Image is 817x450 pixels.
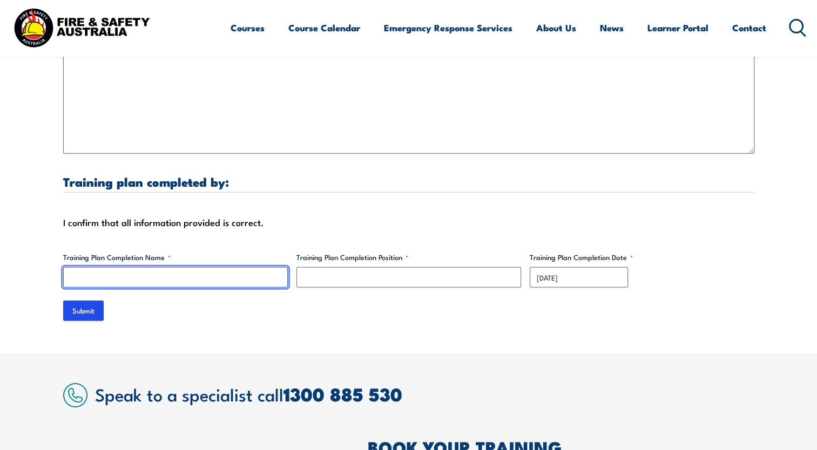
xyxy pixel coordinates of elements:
[63,175,754,188] h3: Training plan completed by:
[536,13,576,42] a: About Us
[231,13,265,42] a: Courses
[63,252,288,263] label: Training Plan Completion Name
[384,13,512,42] a: Emergency Response Services
[95,384,754,404] h2: Speak to a specialist call
[530,252,754,263] label: Training Plan Completion Date
[63,214,754,230] div: I confirm that all information provided is correct.
[647,13,708,42] a: Learner Portal
[600,13,624,42] a: News
[283,379,402,408] a: 1300 885 530
[288,13,360,42] a: Course Calendar
[530,267,628,288] input: dd/mm/yyyy
[296,252,521,263] label: Training Plan Completion Position
[732,13,766,42] a: Contact
[63,301,104,321] input: Submit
